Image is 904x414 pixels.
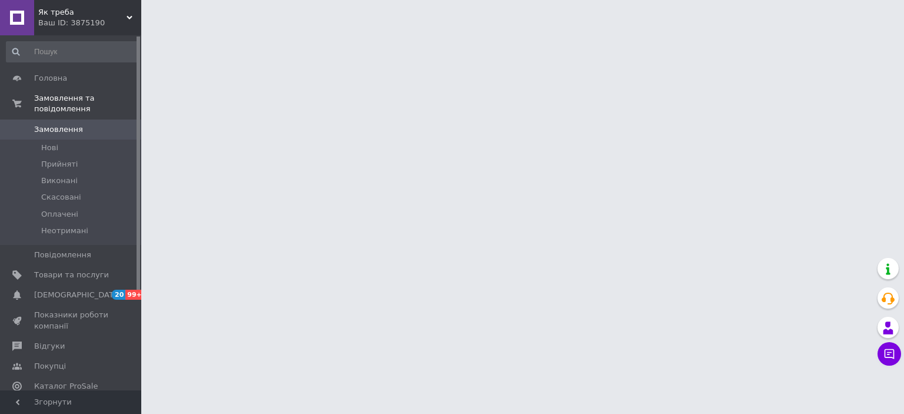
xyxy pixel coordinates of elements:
[6,41,139,62] input: Пошук
[34,270,109,280] span: Товари та послуги
[34,124,83,135] span: Замовлення
[34,290,121,300] span: [DEMOGRAPHIC_DATA]
[878,342,901,366] button: Чат з покупцем
[41,209,78,220] span: Оплачені
[34,341,65,352] span: Відгуки
[34,250,91,260] span: Повідомлення
[34,310,109,331] span: Показники роботи компанії
[41,143,58,153] span: Нові
[34,361,66,372] span: Покупці
[41,226,88,236] span: Неотримані
[125,290,145,300] span: 99+
[38,7,127,18] span: Як треба
[34,93,141,114] span: Замовлення та повідомлення
[38,18,141,28] div: Ваш ID: 3875190
[34,73,67,84] span: Головна
[41,175,78,186] span: Виконані
[41,192,81,203] span: Скасовані
[34,381,98,392] span: Каталог ProSale
[41,159,78,170] span: Прийняті
[112,290,125,300] span: 20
